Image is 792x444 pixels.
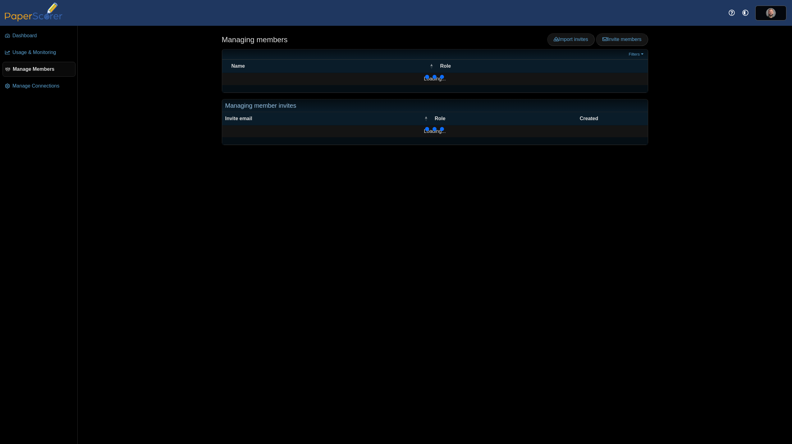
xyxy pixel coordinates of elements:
[430,60,433,73] span: Name : Activate to invert sorting
[580,116,598,121] span: Created
[12,49,73,56] span: Usage & Monitoring
[12,32,73,39] span: Dashboard
[2,45,76,60] a: Usage & Monitoring
[596,33,648,46] a: Invite members
[222,125,648,137] td: Loading...
[13,66,73,73] span: Manage Members
[222,73,648,85] td: Loading...
[547,33,595,46] a: Import invites
[12,83,73,89] span: Manage Connections
[2,28,76,43] a: Dashboard
[222,34,288,45] h1: Managing members
[602,37,641,42] span: Invite members
[2,17,65,22] a: PaperScorer
[766,8,776,18] img: ps.tlhBEEblj2Xb82sh
[435,116,446,121] span: Role
[2,62,76,77] a: Manage Members
[554,37,588,42] span: Import invites
[440,63,451,69] span: Role
[424,112,428,125] span: Invite email : Activate to invert sorting
[2,2,65,21] img: PaperScorer
[231,63,245,69] span: Name
[222,99,648,112] div: Managing member invites
[755,6,786,20] a: ps.tlhBEEblj2Xb82sh
[627,51,646,57] a: Filters
[225,116,252,121] span: Invite email
[766,8,776,18] span: Beau Runyan
[2,79,76,93] a: Manage Connections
